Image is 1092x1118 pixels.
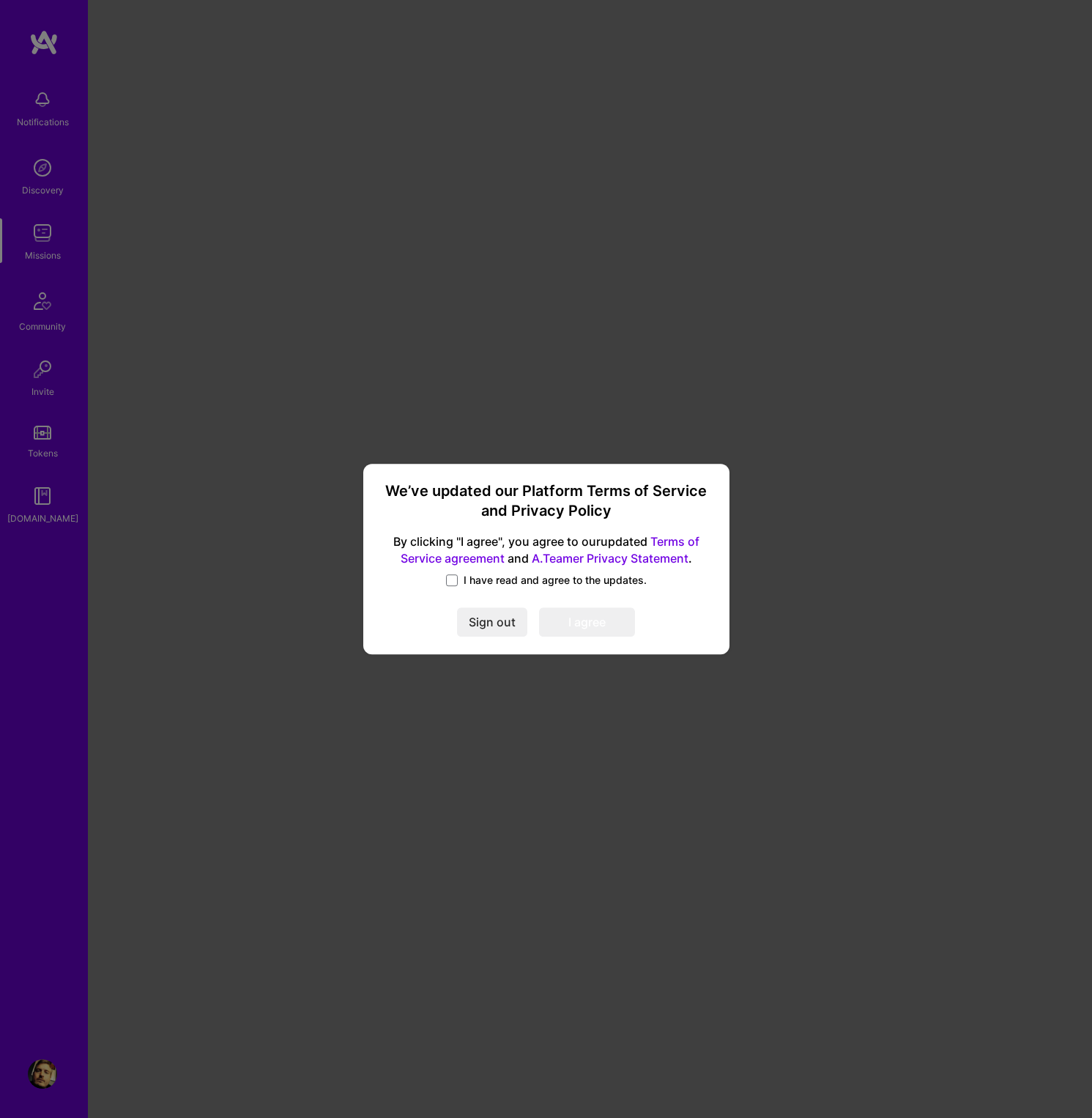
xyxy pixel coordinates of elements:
[381,481,712,522] h3: We’ve updated our Platform Terms of Service and Privacy Policy
[532,551,688,566] a: A.Teamer Privacy Statement
[539,607,635,637] button: I agree
[401,534,699,566] a: Terms of Service agreement
[381,533,712,567] span: By clicking "I agree", you agree to our updated and .
[457,607,527,637] button: Sign out
[464,573,647,588] span: I have read and agree to the updates.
